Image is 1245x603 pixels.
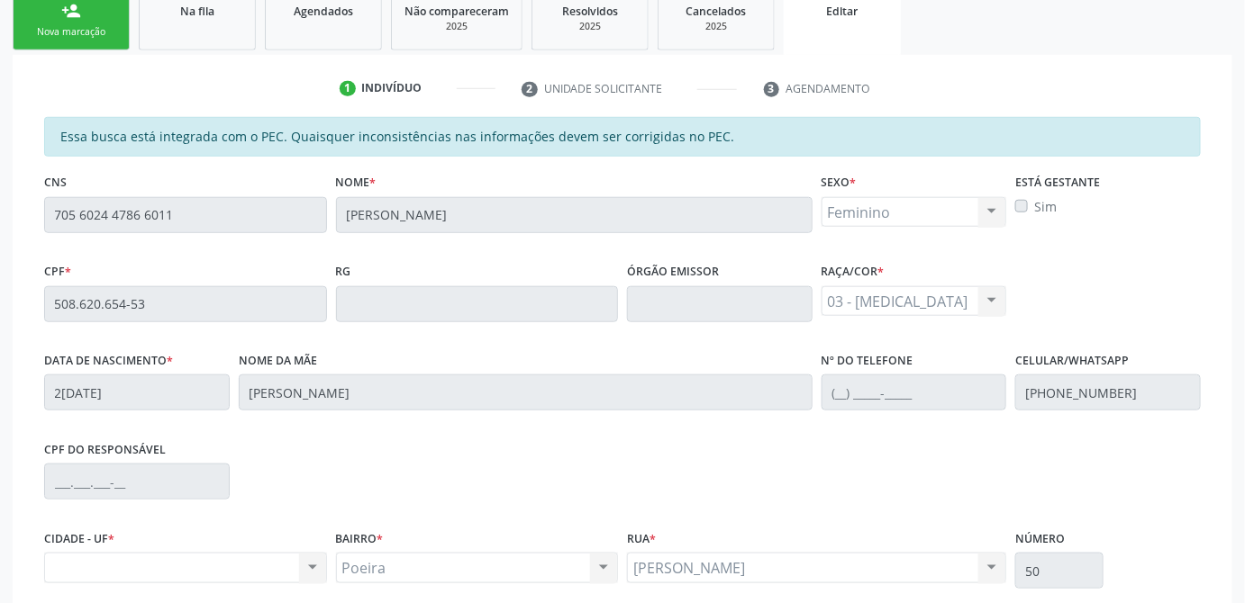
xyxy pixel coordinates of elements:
[627,525,656,553] label: Rua
[404,20,509,33] div: 2025
[404,4,509,19] span: Não compareceram
[44,258,71,286] label: CPF
[1015,347,1129,375] label: Celular/WhatsApp
[336,258,351,286] label: RG
[1034,197,1057,216] label: Sim
[44,169,67,197] label: CNS
[44,436,166,463] label: CPF do responsável
[822,258,885,286] label: Raça/cor
[44,117,1201,157] div: Essa busca está integrada com o PEC. Quaisquer inconsistências nas informações devem ser corrigid...
[336,525,384,553] label: BAIRRO
[627,258,719,286] label: Órgão emissor
[1015,374,1201,410] input: (__) _____-_____
[26,25,116,39] div: Nova marcação
[827,4,859,19] span: Editar
[545,20,635,33] div: 2025
[44,463,230,499] input: ___.___.___-__
[340,81,356,97] div: 1
[362,80,423,96] div: Indivíduo
[180,4,214,19] span: Na fila
[239,347,317,375] label: Nome da mãe
[294,4,353,19] span: Agendados
[686,4,747,19] span: Cancelados
[1015,525,1065,553] label: Número
[822,347,913,375] label: Nº do Telefone
[1015,169,1100,197] label: Está gestante
[44,525,114,553] label: CIDADE - UF
[671,20,761,33] div: 2025
[44,374,230,410] input: __/__/____
[61,1,81,21] div: person_add
[336,169,377,197] label: Nome
[822,169,857,197] label: Sexo
[822,374,1007,410] input: (__) _____-_____
[562,4,618,19] span: Resolvidos
[44,347,173,375] label: Data de nascimento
